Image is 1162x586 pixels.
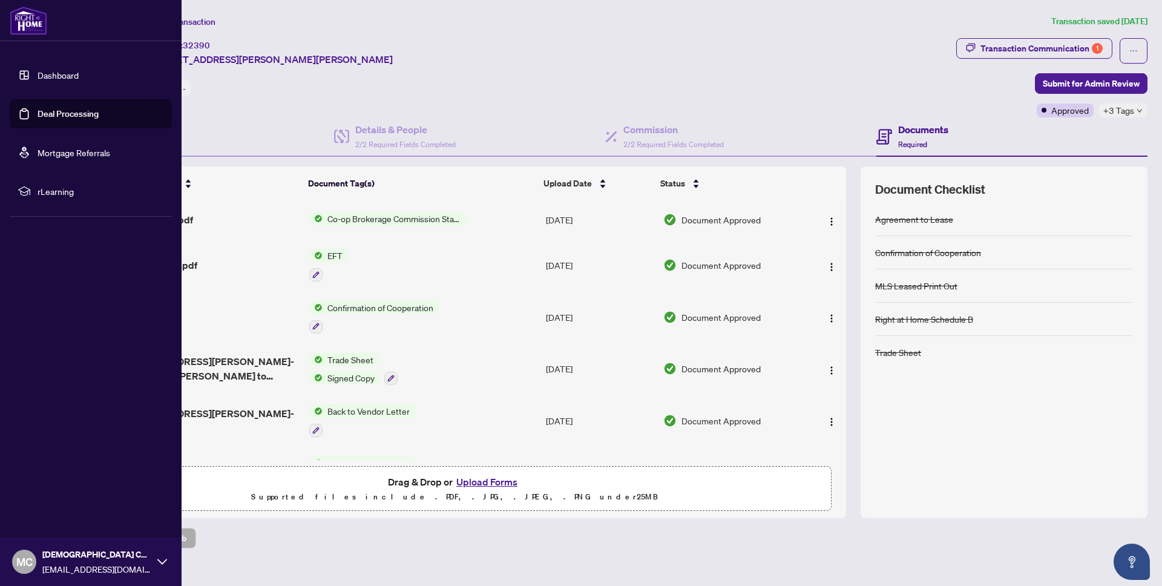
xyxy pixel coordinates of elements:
[663,414,677,427] img: Document Status
[1137,108,1143,114] span: down
[309,456,415,489] button: Status IconMLS Leased Print Out
[309,404,323,418] img: Status Icon
[323,456,415,470] span: MLS Leased Print Out
[822,255,841,275] button: Logo
[388,474,521,490] span: Drag & Drop or
[822,411,841,430] button: Logo
[663,362,677,375] img: Document Status
[309,371,323,384] img: Status Icon
[309,212,466,225] button: Status IconCo-op Brokerage Commission Statement
[16,553,33,570] span: MC
[875,346,921,359] div: Trade Sheet
[323,353,378,366] span: Trade Sheet
[1043,74,1140,93] span: Submit for Admin Review
[1035,73,1147,94] button: Submit for Admin Review
[663,311,677,324] img: Document Status
[1114,544,1150,580] button: Open asap
[541,200,658,239] td: [DATE]
[309,249,323,262] img: Status Icon
[541,447,658,499] td: [DATE]
[151,16,215,27] span: View Transaction
[875,312,973,326] div: Right at Home Schedule B
[355,122,456,137] h4: Details & People
[323,212,466,225] span: Co-op Brokerage Commission Statement
[663,213,677,226] img: Document Status
[822,359,841,378] button: Logo
[183,83,186,94] span: -
[1051,15,1147,28] article: Transaction saved [DATE]
[323,301,438,314] span: Confirmation of Cooperation
[541,395,658,447] td: [DATE]
[1092,43,1103,54] div: 1
[681,258,761,272] span: Document Approved
[623,140,724,149] span: 2/2 Required Fields Completed
[309,301,323,314] img: Status Icon
[309,301,438,334] button: Status IconConfirmation of Cooperation
[663,258,677,272] img: Document Status
[309,404,415,437] button: Status IconBack to Vendor Letter
[681,362,761,375] span: Document Approved
[1051,104,1089,117] span: Approved
[85,490,824,504] p: Supported files include .PDF, .JPG, .JPEG, .PNG under 25 MB
[541,343,658,395] td: [DATE]
[980,39,1103,58] div: Transaction Communication
[114,166,303,200] th: (12) File Name
[898,140,927,149] span: Required
[681,213,761,226] span: Document Approved
[898,122,948,137] h4: Documents
[623,122,724,137] h4: Commission
[38,70,79,81] a: Dashboard
[309,353,398,386] button: Status IconTrade SheetStatus IconSigned Copy
[309,249,347,281] button: Status IconEFT
[150,52,393,67] span: [STREET_ADDRESS][PERSON_NAME][PERSON_NAME]
[119,354,299,383] span: [STREET_ADDRESS][PERSON_NAME]-Trade Sheet-[PERSON_NAME] to Review 1.pdf
[822,210,841,229] button: Logo
[38,185,163,198] span: rLearning
[323,404,415,418] span: Back to Vendor Letter
[539,166,655,200] th: Upload Date
[355,140,456,149] span: 2/2 Required Fields Completed
[543,177,592,190] span: Upload Date
[541,291,658,343] td: [DATE]
[681,311,761,324] span: Document Approved
[38,147,110,158] a: Mortgage Referrals
[827,262,836,272] img: Logo
[309,212,323,225] img: Status Icon
[655,166,801,200] th: Status
[681,414,761,427] span: Document Approved
[875,246,981,259] div: Confirmation of Cooperation
[10,6,47,35] img: logo
[183,40,210,51] span: 32390
[453,474,521,490] button: Upload Forms
[78,467,831,512] span: Drag & Drop orUpload FormsSupported files include .PDF, .JPG, .JPEG, .PNG under25MB
[541,239,658,291] td: [DATE]
[1103,104,1134,117] span: +3 Tags
[827,314,836,323] img: Logo
[827,217,836,226] img: Logo
[956,38,1112,59] button: Transaction Communication1
[303,166,539,200] th: Document Tag(s)
[38,108,99,119] a: Deal Processing
[309,456,323,470] img: Status Icon
[875,279,957,292] div: MLS Leased Print Out
[309,353,323,366] img: Status Icon
[323,371,379,384] span: Signed Copy
[875,212,953,226] div: Agreement to Lease
[660,177,685,190] span: Status
[119,406,299,435] span: [STREET_ADDRESS][PERSON_NAME]-BTV.pdf
[822,308,841,327] button: Logo
[875,181,985,198] span: Document Checklist
[42,548,151,561] span: [DEMOGRAPHIC_DATA] Contractor
[1129,47,1138,55] span: ellipsis
[827,417,836,427] img: Logo
[42,562,151,576] span: [EMAIL_ADDRESS][DOMAIN_NAME]
[323,249,347,262] span: EFT
[827,366,836,375] img: Logo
